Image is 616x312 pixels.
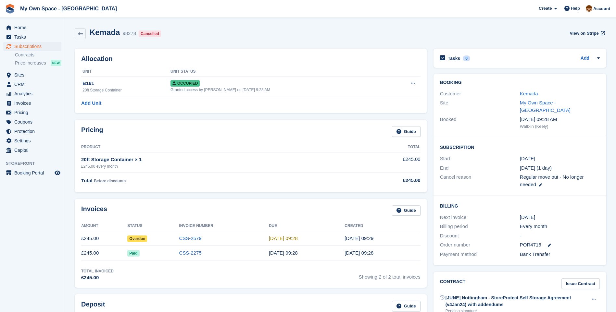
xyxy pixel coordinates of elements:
div: [DATE] [520,214,600,221]
a: Kemada [520,91,538,96]
a: View on Stripe [567,28,606,39]
div: Total Invoiced [81,268,114,274]
span: Pricing [14,108,53,117]
div: Walk-in (Keely) [520,123,600,130]
time: 2025-08-28 08:29:06 UTC [345,235,373,241]
div: Payment method [440,251,520,258]
div: £245.00 [344,177,421,184]
span: CRM [14,80,53,89]
a: CSS-2579 [179,235,202,241]
h2: Subscription [440,144,600,150]
h2: Billing [440,202,600,209]
a: My Own Space - [GEOGRAPHIC_DATA] [520,100,571,113]
a: menu [3,42,61,51]
div: NEW [51,60,61,66]
th: Created [345,221,420,231]
div: [DATE] 09:28 AM [520,116,600,123]
span: Tasks [14,32,53,42]
a: menu [3,117,61,126]
span: Total [81,178,93,183]
a: Contracts [15,52,61,58]
span: Price increases [15,60,46,66]
a: Add [581,55,589,62]
div: Next invoice [440,214,520,221]
div: End [440,164,520,172]
span: Invoices [14,99,53,108]
div: Booked [440,116,520,129]
span: [DATE] (1 day) [520,165,552,171]
a: Guide [392,205,421,216]
th: Unit [81,66,170,77]
td: £245.00 [344,152,421,173]
h2: Tasks [448,55,460,61]
div: Order number [440,241,520,249]
h2: Deposit [81,301,105,311]
span: View on Stripe [570,30,598,37]
a: Guide [392,126,421,137]
a: My Own Space - [GEOGRAPHIC_DATA] [18,3,119,14]
h2: Allocation [81,55,421,63]
th: Status [127,221,179,231]
div: Every month [520,223,600,230]
a: Issue Contract [561,278,600,289]
th: Invoice Number [179,221,269,231]
div: Discount [440,232,520,240]
a: Preview store [54,169,61,177]
div: 0 [463,55,470,61]
th: Product [81,142,344,152]
span: Before discounts [94,179,126,183]
a: menu [3,127,61,136]
time: 2025-08-29 08:28:19 UTC [269,235,298,241]
span: Sites [14,70,53,79]
div: Bank Transfer [520,251,600,258]
a: Price increases NEW [15,59,61,66]
span: POR4715 [520,241,541,249]
span: Overdue [127,235,147,242]
div: Granted access by [PERSON_NAME] on [DATE] 9:28 AM [170,87,390,93]
span: Booking Portal [14,168,53,177]
a: menu [3,99,61,108]
span: Regular move out - No longer needed [520,174,584,187]
img: stora-icon-8386f47178a22dfd0bd8f6a31ec36ba5ce8667c1dd55bd0f319d3a0aa187defe.svg [5,4,15,14]
span: Create [539,5,552,12]
time: 2025-07-28 08:28:20 UTC [345,250,373,256]
span: Storefront [6,160,65,167]
a: Add Unit [81,100,101,107]
div: B161 [82,80,170,87]
div: Cancelled [139,30,161,37]
div: Customer [440,90,520,98]
th: Unit Status [170,66,390,77]
div: Cancel reason [440,174,520,188]
a: menu [3,23,61,32]
a: menu [3,168,61,177]
div: Start [440,155,520,162]
div: £245.00 every month [81,163,344,169]
div: Site [440,99,520,114]
div: [JUNE] Nottingham - StoreProtect Self Storage Agreement (v4Jan24) with addendums [446,294,588,308]
h2: Contract [440,278,466,289]
span: Settings [14,136,53,145]
h2: Booking [440,80,600,85]
a: menu [3,70,61,79]
span: Occupied [170,80,200,87]
a: menu [3,89,61,98]
h2: Kemada [90,28,120,37]
div: 20ft Storage Container × 1 [81,156,344,163]
a: menu [3,146,61,155]
img: Paula Harris [586,5,592,12]
span: Capital [14,146,53,155]
th: Total [344,142,421,152]
div: £245.00 [81,274,114,282]
span: Showing 2 of 2 total invoices [359,268,421,282]
td: £245.00 [81,246,127,260]
a: menu [3,136,61,145]
a: Guide [392,301,421,311]
div: 98278 [122,30,136,37]
span: Paid [127,250,139,257]
span: Help [571,5,580,12]
span: Coupons [14,117,53,126]
div: 20ft Storage Container [82,87,170,93]
time: 2025-07-27 23:00:00 UTC [520,155,535,162]
h2: Invoices [81,205,107,216]
div: - [520,232,600,240]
